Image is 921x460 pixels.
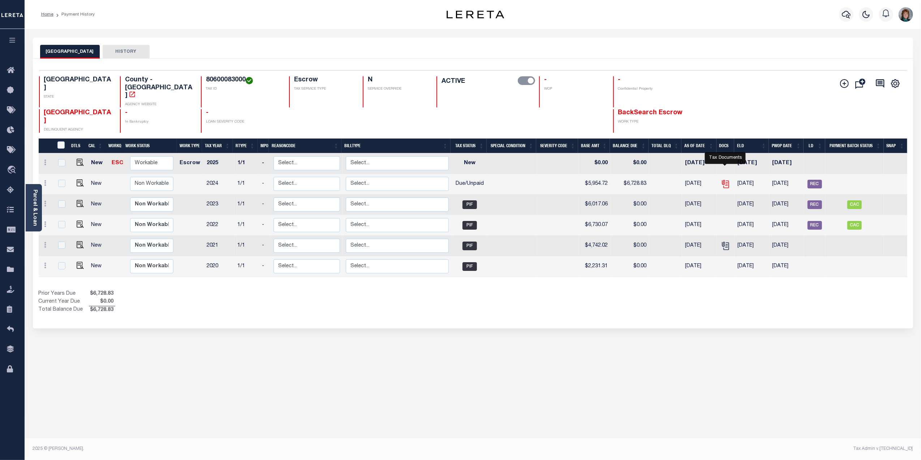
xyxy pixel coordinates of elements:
[579,174,611,195] td: $5,954.72
[294,76,354,84] h4: Escrow
[206,86,280,92] p: TAX ID
[234,256,259,277] td: 1/1
[735,256,769,277] td: [DATE]
[204,236,234,256] td: 2021
[125,102,192,107] p: AGENCY WEBSITE
[478,446,913,452] div: Tax Admin v.[TECHNICAL_ID]
[44,127,111,133] p: DELINQUENT AGENCY
[579,256,611,277] td: $2,231.31
[618,86,685,92] p: Confidential Property
[847,221,862,230] span: CAC
[206,119,280,125] p: LOAN SEVERITY CODE
[204,174,234,195] td: 2024
[442,76,465,86] label: ACTIVE
[86,139,106,153] th: CAL: activate to sort column ascending
[618,119,685,125] p: WORK TYPE
[682,153,717,174] td: [DATE]
[259,215,271,236] td: -
[204,215,234,236] td: 2022
[769,174,804,195] td: [DATE]
[536,139,578,153] th: Severity Code: activate to sort column ascending
[32,189,37,226] a: Parcel & Loan
[88,195,109,215] td: New
[735,153,769,174] td: [DATE]
[611,174,649,195] td: $6,728.83
[341,139,451,153] th: BillType: activate to sort column ascending
[294,86,354,92] p: TAX SERVICE TYPE
[258,139,269,153] th: MPO
[88,215,109,236] td: New
[808,223,822,228] a: REC
[769,256,804,277] td: [DATE]
[716,139,734,153] th: Docs
[611,153,649,174] td: $0.00
[579,153,611,174] td: $0.00
[847,223,862,228] a: CAC
[808,221,822,230] span: REC
[808,182,822,187] a: REC
[578,139,610,153] th: Base Amt: activate to sort column ascending
[705,152,746,164] div: Tax Documents
[259,153,271,174] td: -
[125,76,192,100] h4: County - [GEOGRAPHIC_DATA]
[611,236,649,256] td: $0.00
[368,76,428,84] h4: N
[103,45,150,59] button: HISTORY
[649,139,681,153] th: Total DLQ: activate to sort column ascending
[234,174,259,195] td: 1/1
[88,256,109,277] td: New
[259,236,271,256] td: -
[125,119,192,125] p: In Bankruptcy
[234,153,259,174] td: 1/1
[44,76,111,92] h4: [GEOGRAPHIC_DATA]
[452,174,488,195] td: Due/Unpaid
[53,139,68,153] th: &nbsp;
[112,161,124,166] a: ESC
[44,110,111,124] span: [GEOGRAPHIC_DATA]
[735,215,769,236] td: [DATE]
[177,139,202,153] th: Work Type
[204,256,234,277] td: 2020
[462,262,477,271] span: PIF
[234,215,259,236] td: 1/1
[125,110,128,116] span: -
[88,153,109,174] td: New
[579,195,611,215] td: $6,017.06
[259,256,271,277] td: -
[7,166,18,175] i: travel_explore
[206,110,208,116] span: -
[89,290,115,298] span: $6,728.83
[610,139,649,153] th: Balance Due: activate to sort column ascending
[39,306,89,314] td: Total Balance Due
[39,139,53,153] th: &nbsp;&nbsp;&nbsp;&nbsp;&nbsp;&nbsp;&nbsp;&nbsp;&nbsp;&nbsp;
[579,215,611,236] td: $6,730.07
[234,195,259,215] td: 1/1
[269,139,341,153] th: ReasonCode: activate to sort column ascending
[204,153,234,174] td: 2025
[206,76,280,84] h4: 80600083000
[682,195,717,215] td: [DATE]
[579,236,611,256] td: $4,742.02
[88,174,109,195] td: New
[462,242,477,250] span: PIF
[487,139,536,153] th: Special Condition: activate to sort column ascending
[769,153,804,174] td: [DATE]
[234,236,259,256] td: 1/1
[618,77,621,83] span: -
[233,139,258,153] th: RType: activate to sort column ascending
[177,153,204,174] td: Escrow
[202,139,233,153] th: Tax Year: activate to sort column ascending
[106,139,122,153] th: WorkQ
[259,195,271,215] td: -
[611,256,649,277] td: $0.00
[39,298,89,306] td: Current Year Due
[808,200,822,209] span: REC
[451,139,487,153] th: Tax Status: activate to sort column ascending
[825,139,884,153] th: Payment Batch Status: activate to sort column ascending
[769,236,804,256] td: [DATE]
[462,200,477,209] span: PIF
[39,290,89,298] td: Prior Years Due
[769,195,804,215] td: [DATE]
[682,174,717,195] td: [DATE]
[462,221,477,230] span: PIF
